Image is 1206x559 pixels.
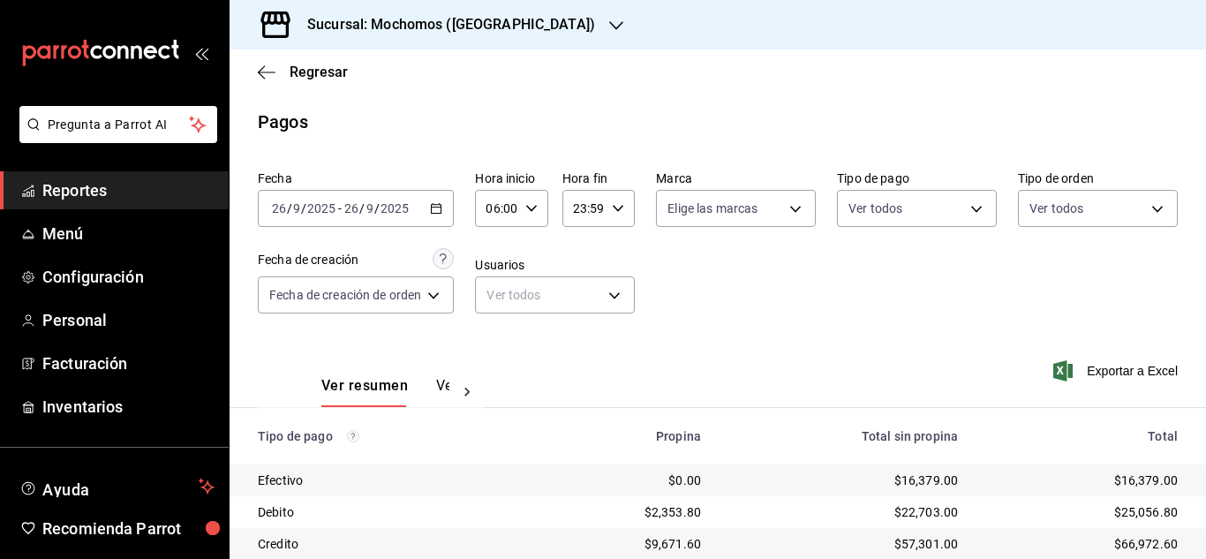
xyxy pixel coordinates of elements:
[848,200,902,217] span: Ver todos
[667,200,758,217] span: Elige las marcas
[19,106,217,143] button: Pregunta a Parrot AI
[729,503,958,521] div: $22,703.00
[271,201,287,215] input: --
[42,351,215,375] span: Facturación
[359,201,365,215] span: /
[539,472,701,489] div: $0.00
[729,472,958,489] div: $16,379.00
[656,172,816,185] label: Marca
[42,308,215,332] span: Personal
[258,429,511,443] div: Tipo de pago
[290,64,348,80] span: Regresar
[42,395,215,419] span: Inventarios
[1057,360,1178,381] button: Exportar a Excel
[539,503,701,521] div: $2,353.80
[269,286,421,304] span: Fecha de creación de orden
[306,201,336,215] input: ----
[436,377,502,407] button: Ver pagos
[475,259,635,271] label: Usuarios
[301,201,306,215] span: /
[986,472,1178,489] div: $16,379.00
[475,276,635,313] div: Ver todos
[1018,172,1178,185] label: Tipo de orden
[321,377,408,407] button: Ver resumen
[475,172,547,185] label: Hora inicio
[42,265,215,289] span: Configuración
[258,172,454,185] label: Fecha
[729,535,958,553] div: $57,301.00
[366,201,374,215] input: --
[42,476,192,497] span: Ayuda
[343,201,359,215] input: --
[837,172,997,185] label: Tipo de pago
[374,201,380,215] span: /
[562,172,635,185] label: Hora fin
[293,14,595,35] h3: Sucursal: Mochomos ([GEOGRAPHIC_DATA])
[347,430,359,442] svg: Los pagos realizados con Pay y otras terminales son montos brutos.
[42,517,215,540] span: Recomienda Parrot
[292,201,301,215] input: --
[194,46,208,60] button: open_drawer_menu
[321,377,449,407] div: navigation tabs
[986,535,1178,553] div: $66,972.60
[258,251,358,269] div: Fecha de creación
[258,503,511,521] div: Debito
[338,201,342,215] span: -
[42,178,215,202] span: Reportes
[48,116,190,134] span: Pregunta a Parrot AI
[258,109,308,135] div: Pagos
[986,503,1178,521] div: $25,056.80
[539,429,701,443] div: Propina
[380,201,410,215] input: ----
[539,535,701,553] div: $9,671.60
[42,222,215,246] span: Menú
[729,429,958,443] div: Total sin propina
[258,472,511,489] div: Efectivo
[258,64,348,80] button: Regresar
[1029,200,1083,217] span: Ver todos
[287,201,292,215] span: /
[258,535,511,553] div: Credito
[12,128,217,147] a: Pregunta a Parrot AI
[986,429,1178,443] div: Total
